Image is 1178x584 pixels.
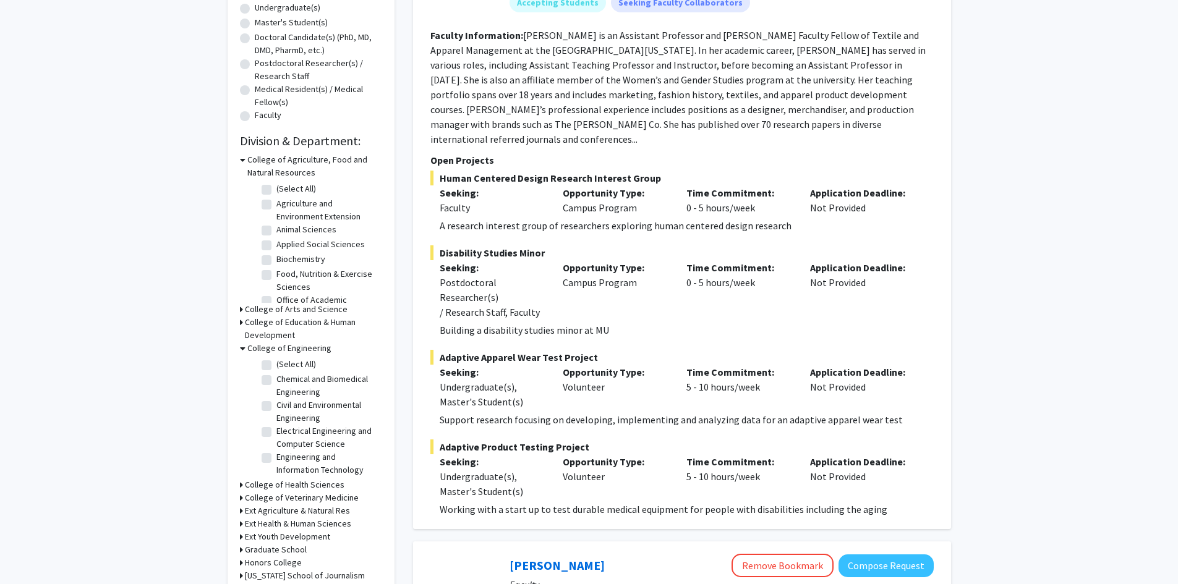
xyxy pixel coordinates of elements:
[430,439,934,454] span: Adaptive Product Testing Project
[563,185,668,200] p: Opportunity Type:
[553,260,677,320] div: Campus Program
[430,153,934,167] p: Open Projects
[430,171,934,185] span: Human Centered Design Research Interest Group
[440,469,545,499] div: Undergraduate(s), Master's Student(s)
[245,504,350,517] h3: Ext Agriculture & Natural Res
[553,185,677,215] div: Campus Program
[440,412,934,427] p: Support research focusing on developing, implementing and analyzing data for an adaptive apparel ...
[276,358,316,371] label: (Select All)
[247,153,382,179] h3: College of Agriculture, Food and Natural Resources
[440,260,545,275] p: Seeking:
[801,454,924,499] div: Not Provided
[686,365,792,379] p: Time Commitment:
[686,454,792,469] p: Time Commitment:
[276,223,336,236] label: Animal Sciences
[810,260,915,275] p: Application Deadline:
[810,185,915,200] p: Application Deadline:
[686,260,792,275] p: Time Commitment:
[9,528,53,575] iframe: Chat
[245,491,359,504] h3: College of Veterinary Medicine
[553,365,677,409] div: Volunteer
[430,245,934,260] span: Disability Studies Minor
[440,502,934,517] p: Working with a start up to test durable medical equipment for people with disabilities including ...
[276,197,379,223] label: Agriculture and Environment Extension
[510,557,605,573] a: [PERSON_NAME]
[276,238,365,251] label: Applied Social Sciences
[677,260,801,320] div: 0 - 5 hours/week
[255,109,281,122] label: Faculty
[245,478,344,491] h3: College of Health Sciences
[732,554,834,577] button: Remove Bookmark
[686,185,792,200] p: Time Commitment:
[677,185,801,215] div: 0 - 5 hours/week
[276,425,379,451] label: Electrical Engineering and Computer Science
[276,253,325,266] label: Biochemistry
[563,365,668,379] p: Opportunity Type:
[839,554,934,577] button: Compose Request to Xiaoping Xin
[430,29,926,145] fg-read-more: [PERSON_NAME] is an Assistant Professor and [PERSON_NAME] Faculty Fellow of Textile and Apparel M...
[276,268,379,294] label: Food, Nutrition & Exercise Sciences
[276,294,379,320] label: Office of Academic Programs
[247,342,331,355] h3: College of Engineering
[255,83,382,109] label: Medical Resident(s) / Medical Fellow(s)
[430,350,934,365] span: Adaptive Apparel Wear Test Project
[240,133,382,148] h2: Division & Department:
[677,365,801,409] div: 5 - 10 hours/week
[810,454,915,469] p: Application Deadline:
[440,379,545,409] div: Undergraduate(s), Master's Student(s)
[440,365,545,379] p: Seeking:
[677,454,801,499] div: 5 - 10 hours/week
[245,556,302,569] h3: Honors College
[276,451,379,476] label: Engineering and Information Technology
[255,57,382,83] label: Postdoctoral Researcher(s) / Research Staff
[255,1,320,14] label: Undergraduate(s)
[276,182,316,195] label: (Select All)
[440,323,934,337] p: Building a disability studies minor at MU
[810,365,915,379] p: Application Deadline:
[563,260,668,275] p: Opportunity Type:
[245,517,351,530] h3: Ext Health & Human Sciences
[801,185,924,215] div: Not Provided
[440,275,545,320] div: Postdoctoral Researcher(s) / Research Staff, Faculty
[245,316,382,342] h3: College of Education & Human Development
[245,569,365,582] h3: [US_STATE] School of Journalism
[245,530,330,543] h3: Ext Youth Development
[801,260,924,320] div: Not Provided
[245,303,348,316] h3: College of Arts and Science
[553,454,677,499] div: Volunteer
[563,454,668,469] p: Opportunity Type:
[245,543,307,556] h3: Graduate School
[255,16,328,29] label: Master's Student(s)
[801,365,924,409] div: Not Provided
[440,200,545,215] div: Faculty
[255,31,382,57] label: Doctoral Candidate(s) (PhD, MD, DMD, PharmD, etc.)
[440,218,934,233] p: A research interest group of researchers exploring human centered design research
[430,29,523,41] b: Faculty Information:
[440,185,545,200] p: Seeking:
[276,373,379,399] label: Chemical and Biomedical Engineering
[276,476,379,502] label: Industrial and Systems Engineering
[440,454,545,469] p: Seeking:
[276,399,379,425] label: Civil and Environmental Engineering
